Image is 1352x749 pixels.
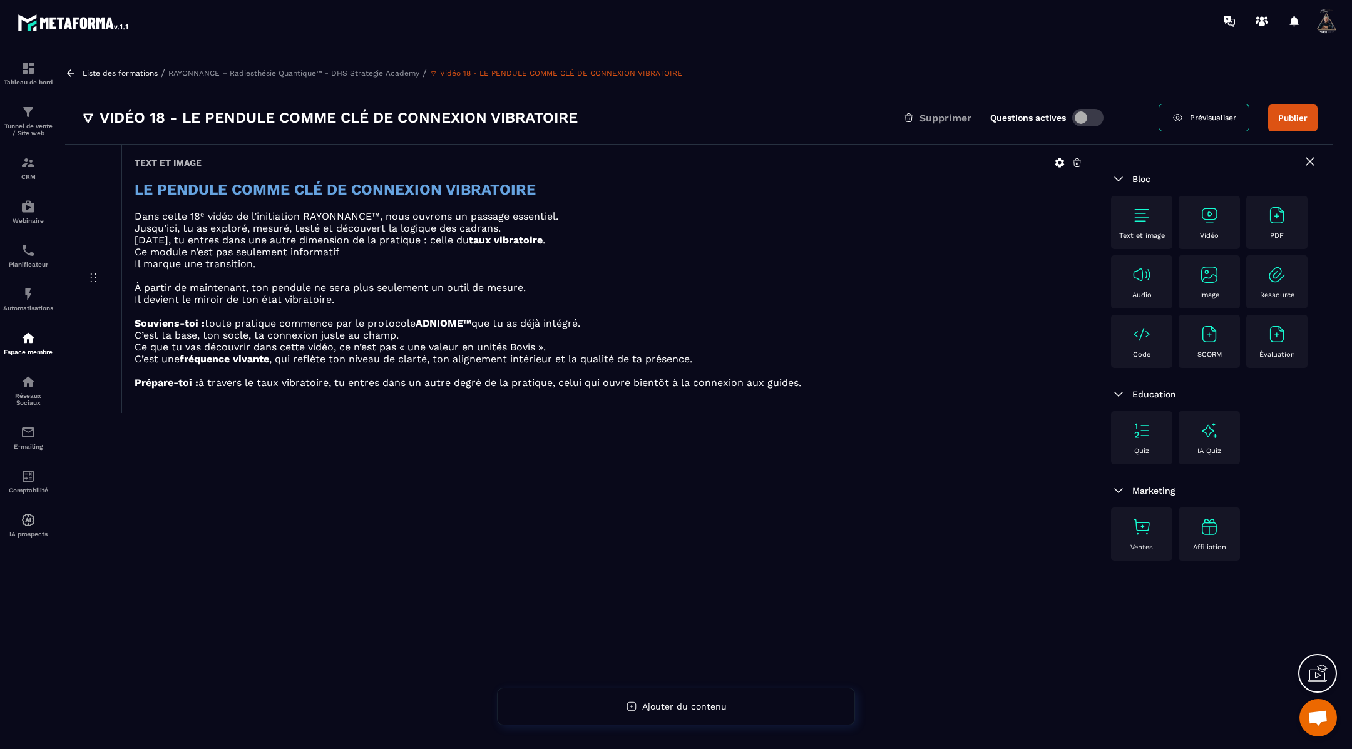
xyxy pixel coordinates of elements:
img: arrow-down [1111,387,1126,402]
img: text-image [1199,517,1219,537]
img: text-image no-wra [1132,324,1152,344]
span: Dans cette 18ᵉ vidéo de l’initiation RAYONNANCE™, nous ouvrons un passage essentiel. [135,210,558,222]
p: Automatisations [3,305,53,312]
p: IA Quiz [1197,447,1221,455]
p: SCORM [1197,350,1222,359]
a: social-networksocial-networkRéseaux Sociaux [3,365,53,415]
strong: ADNIOME™ [416,317,471,329]
img: automations [21,199,36,214]
span: que tu as déjà intégré. [471,317,580,329]
img: text-image no-wra [1267,324,1287,344]
img: text-image no-wra [1199,205,1219,225]
span: , qui reflète ton niveau de clarté, ton alignement intérieur et la qualité de ta présence. [269,353,692,365]
img: arrow-down [1111,171,1126,186]
span: Ce que tu vas découvrir dans cette vidéo, ce n’est pas « une valeur en unités Bovis ». [135,341,546,353]
img: text-image no-wra [1199,324,1219,344]
img: text-image [1199,420,1219,441]
p: PDF [1270,232,1284,240]
a: automationsautomationsEspace membre [3,321,53,365]
a: 🜄 Vidéo 18 - LE PENDULE COMME CLÉ DE CONNEXION VIBRATOIRE [430,69,682,78]
span: Il marque une transition. [135,258,255,270]
a: formationformationTableau de bord [3,51,53,95]
span: Education [1132,389,1176,399]
p: Tableau de bord [3,79,53,86]
p: Webinaire [3,217,53,224]
a: Ouvrir le chat [1299,699,1337,736]
button: Publier [1268,104,1318,131]
span: Supprimer [919,112,971,124]
img: arrow-down [1111,483,1126,498]
p: Ressource [1260,291,1294,299]
a: Prévisualiser [1159,104,1249,131]
strong: LE PENDULE COMME CLÉ DE CONNEXION VIBRATOIRE [135,181,536,198]
p: Audio [1132,291,1152,299]
span: . [543,234,545,246]
img: formation [21,61,36,76]
img: formation [21,155,36,170]
p: Vidéo [1200,232,1219,240]
span: Bloc [1132,174,1150,184]
img: social-network [21,374,36,389]
p: Text et image [1119,232,1165,240]
img: automations [21,512,36,527]
img: automations [21,287,36,302]
span: Marketing [1132,486,1175,496]
p: Évaluation [1259,350,1295,359]
a: formationformationCRM [3,146,53,190]
a: automationsautomationsAutomatisations [3,277,53,321]
p: Quiz [1134,447,1149,455]
img: text-image no-wra [1199,265,1219,285]
p: Image [1200,291,1219,299]
strong: fréquence vivante [180,353,269,365]
img: automations [21,330,36,345]
span: À partir de maintenant, ton pendule ne sera plus seulement un outil de mesure. [135,282,526,293]
label: Questions actives [990,113,1066,123]
span: C’est ta base, ton socle, ta connexion juste au champ. [135,329,399,341]
span: [DATE], tu entres dans une autre dimension de la pratique : celle du [135,234,469,246]
img: scheduler [21,243,36,258]
img: text-image no-wra [1267,205,1287,225]
img: text-image no-wra [1267,265,1287,285]
p: Affiliation [1193,543,1226,551]
p: Espace membre [3,349,53,355]
span: Ajouter du contenu [642,701,727,711]
strong: taux vibratoire [469,234,543,246]
p: Comptabilité [3,487,53,494]
a: formationformationTunnel de vente / Site web [3,95,53,146]
span: toute pratique commence par le protocole [205,317,416,329]
a: RAYONNANCE – Radiesthésie Quantique™ - DHS Strategie Academy [168,69,419,78]
img: text-image no-wra [1132,420,1152,441]
a: schedulerschedulerPlanificateur [3,233,53,277]
a: automationsautomationsWebinaire [3,190,53,233]
a: emailemailE-mailing [3,415,53,459]
span: C’est une [135,353,180,365]
span: Jusqu’ici, tu as exploré, mesuré, testé et découvert la logique des cadrans. [135,222,501,234]
p: Code [1133,350,1150,359]
p: E-mailing [3,443,53,450]
img: text-image no-wra [1132,517,1152,537]
img: logo [18,11,130,34]
p: IA prospects [3,531,53,538]
strong: Souviens-toi : [135,317,205,329]
a: Liste des formations [83,69,158,78]
span: / [161,67,165,79]
h3: 🜄 Vidéo 18 - LE PENDULE COMME CLÉ DE CONNEXION VIBRATOIRE [81,108,578,128]
img: text-image no-wra [1132,205,1152,225]
img: text-image no-wra [1132,265,1152,285]
span: Ce module n’est pas seulement informatif [135,246,339,258]
p: CRM [3,173,53,180]
span: Il devient le miroir de ton état vibratoire. [135,293,334,305]
p: Ventes [1130,543,1153,551]
a: accountantaccountantComptabilité [3,459,53,503]
img: email [21,425,36,440]
strong: Prépare-toi : [135,377,198,389]
span: à travers le taux vibratoire, tu entres dans un autre degré de la pratique, celui qui ouvre bient... [198,377,801,389]
img: formation [21,104,36,120]
h6: Text et image [135,158,202,168]
img: accountant [21,469,36,484]
p: Réseaux Sociaux [3,392,53,406]
p: Tunnel de vente / Site web [3,123,53,136]
span: / [422,67,427,79]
